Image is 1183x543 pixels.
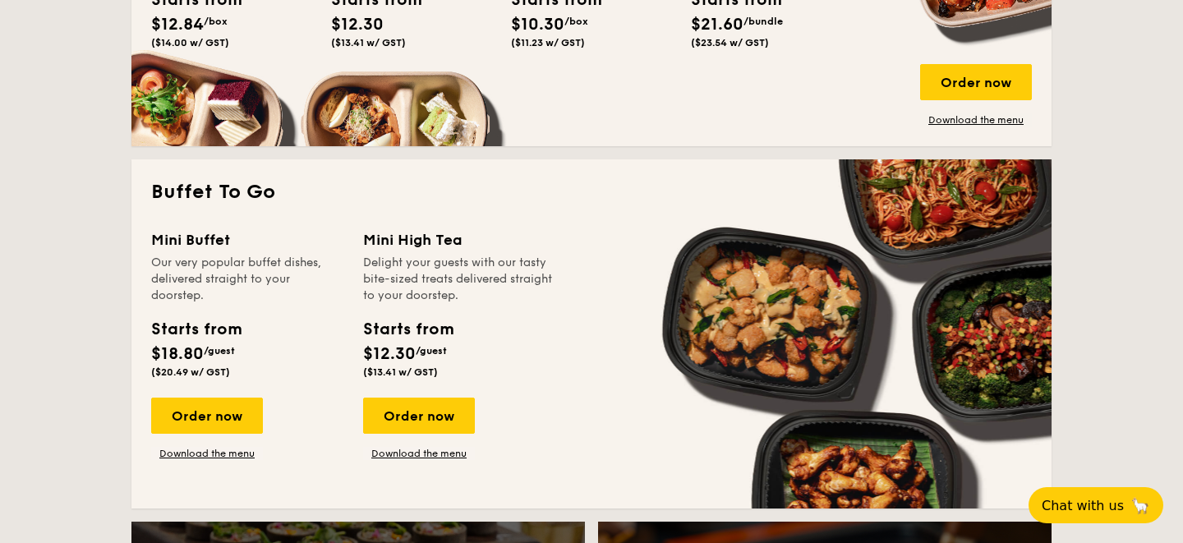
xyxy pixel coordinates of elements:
span: ($13.41 w/ GST) [331,37,406,48]
span: ($11.23 w/ GST) [511,37,585,48]
div: Our very popular buffet dishes, delivered straight to your doorstep. [151,255,343,304]
span: $12.84 [151,15,204,35]
div: Starts from [151,317,241,342]
span: ($23.54 w/ GST) [691,37,769,48]
span: $18.80 [151,344,204,364]
div: Order now [363,398,475,434]
span: ($13.41 w/ GST) [363,366,438,378]
span: $12.30 [363,344,416,364]
div: Mini Buffet [151,228,343,251]
a: Download the menu [151,447,263,460]
div: Mini High Tea [363,228,555,251]
span: ($14.00 w/ GST) [151,37,229,48]
div: Delight your guests with our tasty bite-sized treats delivered straight to your doorstep. [363,255,555,304]
div: Order now [920,64,1032,100]
span: Chat with us [1042,498,1124,513]
a: Download the menu [363,447,475,460]
span: /bundle [743,16,783,27]
span: /box [204,16,228,27]
div: Order now [151,398,263,434]
span: ($20.49 w/ GST) [151,366,230,378]
div: Starts from [363,317,453,342]
span: 🦙 [1130,496,1150,515]
span: /guest [204,345,235,357]
span: /guest [416,345,447,357]
button: Chat with us🦙 [1029,487,1163,523]
a: Download the menu [920,113,1032,127]
span: $10.30 [511,15,564,35]
span: /box [564,16,588,27]
h2: Buffet To Go [151,179,1032,205]
span: $12.30 [331,15,384,35]
span: $21.60 [691,15,743,35]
